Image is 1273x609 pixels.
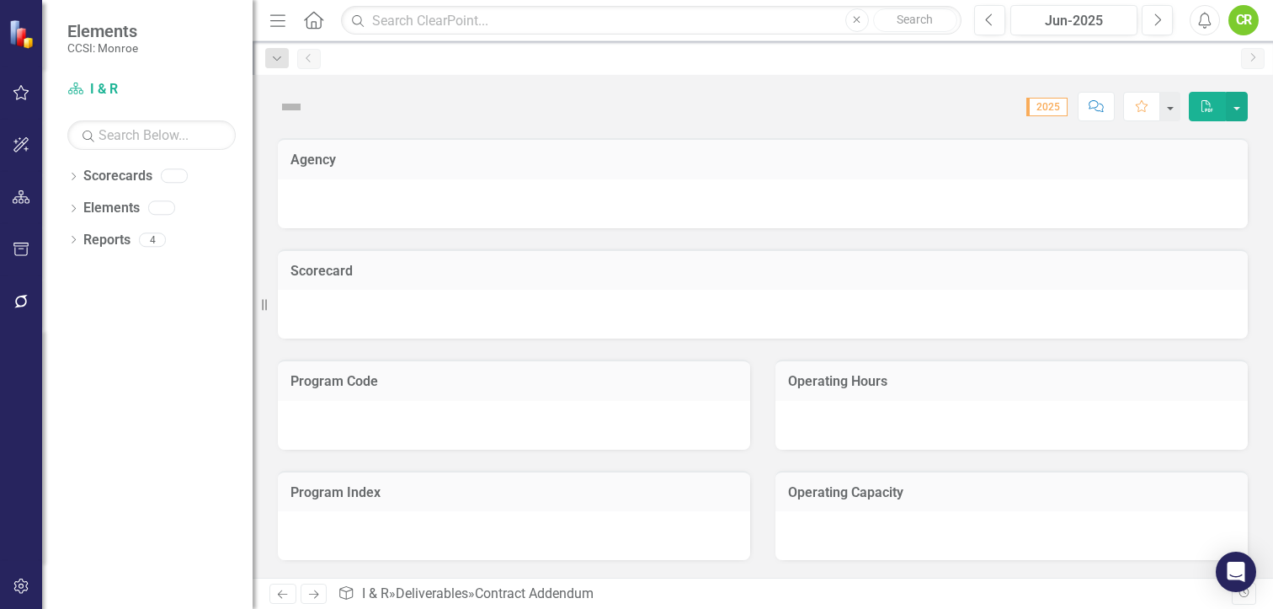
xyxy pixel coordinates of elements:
[1228,5,1259,35] button: CR
[290,264,1235,279] h3: Scorecard
[475,585,594,601] div: Contract Addendum
[362,585,389,601] a: I & R
[139,232,166,247] div: 4
[67,41,138,55] small: CCSI: Monroe
[341,6,961,35] input: Search ClearPoint...
[1016,11,1132,31] div: Jun-2025
[897,13,933,26] span: Search
[338,585,1231,604] div: » »
[1216,552,1256,592] div: Open Intercom Messenger
[396,585,468,601] a: Deliverables
[788,485,1235,500] h3: Operating Capacity
[873,8,957,32] button: Search
[67,80,236,99] a: I & R
[290,374,738,389] h3: Program Code
[83,199,140,218] a: Elements
[83,231,130,250] a: Reports
[1010,5,1137,35] button: Jun-2025
[290,485,738,500] h3: Program Index
[67,21,138,41] span: Elements
[83,167,152,186] a: Scorecards
[278,93,305,120] img: Not Defined
[1026,98,1068,116] span: 2025
[788,374,1235,389] h3: Operating Hours
[8,19,38,49] img: ClearPoint Strategy
[67,120,236,150] input: Search Below...
[290,152,1235,168] h3: Agency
